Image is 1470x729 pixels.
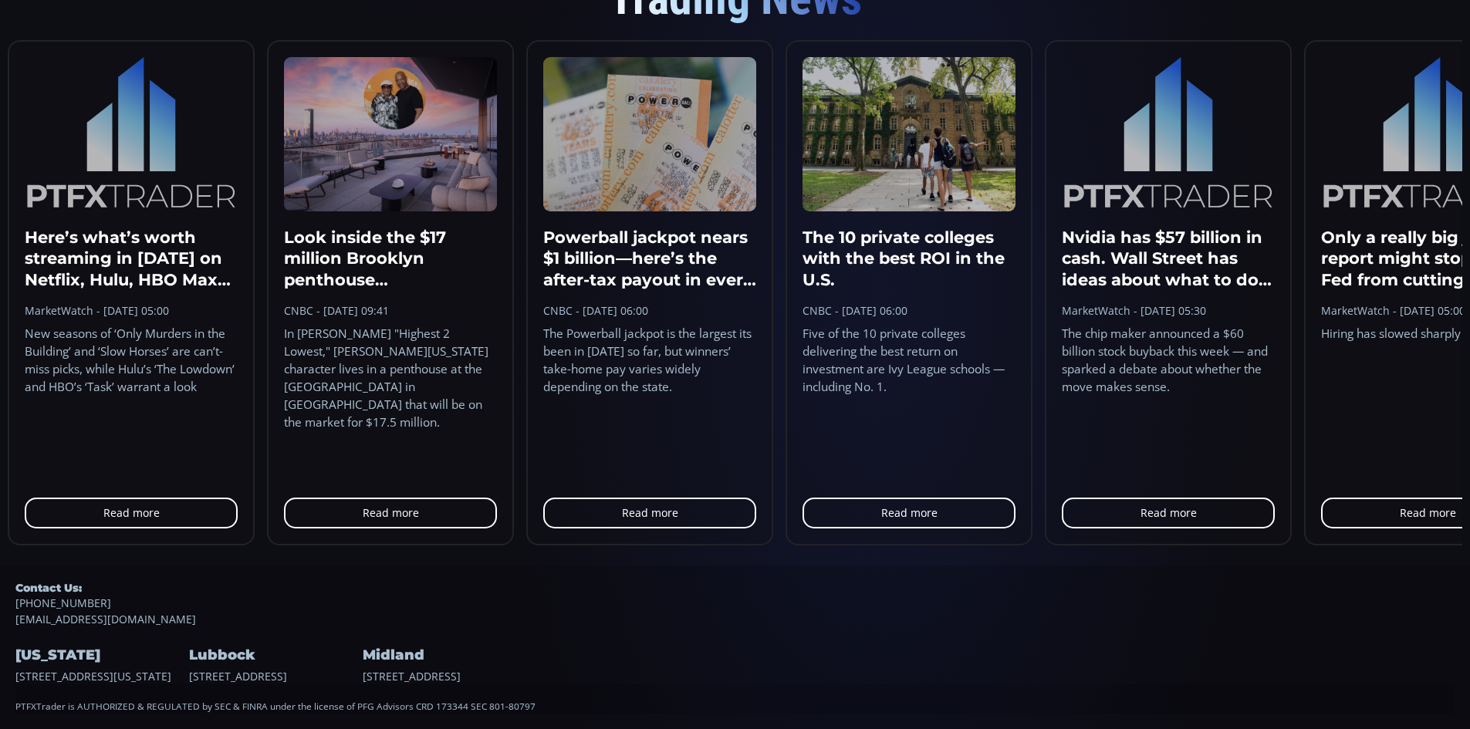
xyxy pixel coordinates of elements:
div: Toggle Percentage [980,612,1002,641]
div: The chip maker announced a $60 billion stock buyback this week — and sparked a debate about wheth... [1062,325,1275,396]
div:  [14,206,26,221]
div: 109480.02 [252,38,299,49]
div: Five of the 10 private colleges delivering the best return on investment are Ivy League schools —... [803,325,1015,396]
button: 14:07:29 (UTC) [880,612,965,641]
div: 108191.29 [311,38,358,49]
div: MarketWatch - [DATE] 05:00 [25,302,238,319]
h3: Look inside the $17 million Brooklyn penthouse [PERSON_NAME][US_STATE] calls home in [PERSON_NAME... [284,227,497,290]
div: O [184,38,192,49]
h5: Contact Us: [15,581,1455,595]
span: 14:07:29 (UTC) [886,620,960,633]
div: 3m [100,620,115,633]
div: 108288.01 [371,38,418,49]
div: CNBC - [DATE] 06:00 [803,302,1015,319]
div: BTC [50,35,75,49]
a: Read more [543,498,756,528]
div: 1D [75,35,100,49]
div: [STREET_ADDRESS] [189,627,359,684]
div: [STREET_ADDRESS][US_STATE] [15,627,185,684]
div: auto [1032,620,1053,633]
div: Compare [208,8,252,21]
a: Read more [284,498,497,528]
div: Hide Drawings Toolbar [35,575,42,596]
div: Toggle Auto Scale [1027,612,1059,641]
h4: Lubbock [189,643,359,668]
div: Market open [157,35,171,49]
h4: Midland [363,643,532,668]
h3: Here’s what’s worth streaming in [DATE] on Netflix, Hulu, HBO Max and more [25,227,238,290]
div: −528.32 (−0.49%) [423,38,503,49]
img: 108192097-1756411459989-gettyimages-2231384154-AFP_72FH6RX.jpeg [543,57,756,211]
div: CNBC - [DATE] 09:41 [284,302,497,319]
a: Read more [25,498,238,528]
div: 1d [174,620,187,633]
div: 5y [56,620,67,633]
div: CNBC - [DATE] 06:00 [543,302,756,319]
div: New seasons of ‘Only Murders in the Building’ and ‘Slow Horses’ are can’t-miss picks, while Hulu’... [25,325,238,396]
div: In [PERSON_NAME] "Highest 2 Lowest," [PERSON_NAME][US_STATE] character lives in a penthouse at th... [284,325,497,432]
h4: [US_STATE] [15,643,185,668]
a: [PHONE_NUMBER] [15,595,1455,611]
div: Bitcoin [100,35,146,49]
div: 5.69K [90,56,116,67]
div: 1m [126,620,140,633]
div: D [131,8,139,21]
div: [EMAIL_ADDRESS][DOMAIN_NAME] [15,581,1455,627]
img: 108189253-1755799376937-Untitled_design_20.png [284,57,497,211]
div: Go to [207,612,231,641]
div: H [245,38,252,49]
div: L [305,38,311,49]
div: 1y [78,620,90,633]
a: Read more [1062,498,1275,528]
h3: Nvidia has $57 billion in cash. Wall Street has ideas about what to do with it. [1062,227,1275,290]
a: Read more [803,498,1015,528]
div: The Powerball jackpot is the largest its been in [DATE] so far, but winners’ take-home pay varies... [543,325,756,396]
div: [STREET_ADDRESS] [363,627,532,684]
h3: Powerball jackpot nears $1 billion—here’s the after-tax payout in every U.S. state [543,227,756,290]
div: 5d [152,620,164,633]
div: 108816.33 [193,38,240,49]
img: 104312981-1571936775338princ.jpg [803,57,1015,211]
img: logo.c86ae0b5.svg [1062,57,1275,211]
div: log [1007,620,1022,633]
div: Toggle Log Scale [1002,612,1027,641]
div: C [363,38,371,49]
img: logo.c86ae0b5.svg [25,57,238,211]
h3: The 10 private colleges with the best ROI in the U.S. [803,227,1015,290]
div: Indicators [288,8,335,21]
div: MarketWatch - [DATE] 05:30 [1062,302,1275,319]
div: PTFXTrader is AUTHORIZED & REGULATED by SEC & FINRA under the license of PFG Advisors CRD 173344 ... [15,684,1455,714]
div: Volume [50,56,83,67]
